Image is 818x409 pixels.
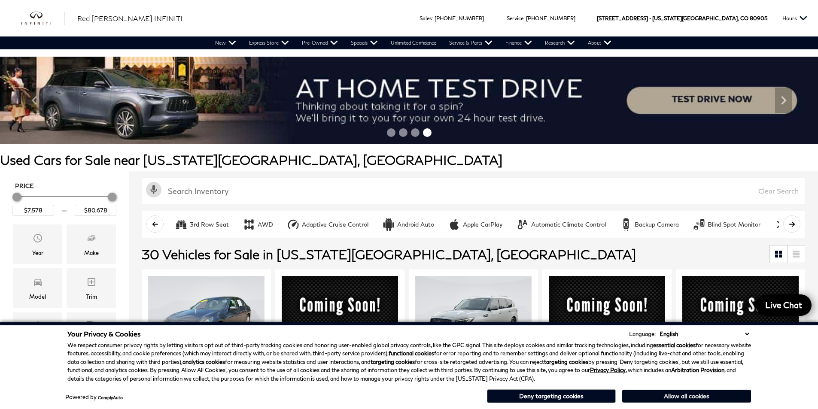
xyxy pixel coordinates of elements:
[389,350,434,357] strong: functional cookies
[615,215,684,233] button: Backup CameraBackup Camera
[190,221,229,228] div: 3rd Row Seat
[511,215,611,233] button: Automatic Climate ControlAutomatic Climate Control
[12,205,54,216] input: Minimum
[653,342,696,348] strong: essential cookies
[26,88,43,113] div: Previous
[783,215,800,233] button: scroll right
[761,300,806,310] span: Live Chat
[108,193,116,201] div: Maximum Price
[13,224,62,264] div: YearYear
[344,36,384,49] a: Specials
[302,221,368,228] div: Adaptive Cruise Control
[597,15,767,21] a: [STREET_ADDRESS] • [US_STATE][GEOGRAPHIC_DATA], CO 80905
[531,221,606,228] div: Automatic Climate Control
[32,248,43,258] div: Year
[67,268,116,308] div: TrimTrim
[21,12,64,25] img: INFINITI
[258,221,273,228] div: AWD
[581,36,618,49] a: About
[12,190,116,216] div: Price
[182,358,225,365] strong: analytics cookies
[420,15,432,21] span: Sales
[86,275,97,292] span: Trim
[507,15,523,21] span: Service
[775,88,792,113] div: Next
[371,358,415,365] strong: targeting cookies
[448,218,461,231] div: Apple CarPlay
[382,218,395,231] div: Android Auto
[33,319,43,336] span: Features
[170,215,234,233] button: 3rd Row Seat3rd Row Seat
[209,36,618,49] nav: Main Navigation
[774,218,787,231] div: Bluetooth
[84,248,99,258] div: Make
[67,341,751,383] p: We respect consumer privacy rights by letting visitors opt out of third-party tracking cookies an...
[377,215,439,233] button: Android AutoAndroid Auto
[209,36,243,49] a: New
[33,275,43,292] span: Model
[142,246,636,262] span: 30 Vehicles for Sale in [US_STATE][GEOGRAPHIC_DATA], [GEOGRAPHIC_DATA]
[98,395,123,400] a: ComplyAuto
[67,224,116,264] div: MakeMake
[86,319,97,336] span: Fueltype
[411,128,420,137] span: Go to slide 3
[75,205,116,216] input: Maximum
[287,218,300,231] div: Adaptive Cruise Control
[65,394,123,400] div: Powered by
[13,268,62,308] div: ModelModel
[29,292,46,301] div: Model
[243,36,295,49] a: Express Store
[549,276,665,366] img: 2022 INFINITI QX60 LUXE
[463,221,502,228] div: Apple CarPlay
[622,390,751,403] button: Allow all cookies
[693,218,705,231] div: Blind Spot Monitor
[77,14,182,22] span: Red [PERSON_NAME] INFINITI
[526,15,575,21] a: [PHONE_NUMBER]
[415,276,532,363] img: 2022 INFINITI QX80 LUXE
[243,218,255,231] div: AWD
[33,231,43,248] span: Year
[487,389,616,403] button: Deny targeting cookies
[67,312,116,352] div: FueltypeFueltype
[708,221,760,228] div: Blind Spot Monitor
[282,215,373,233] button: Adaptive Cruise ControlAdaptive Cruise Control
[238,215,278,233] button: AWDAWD
[175,218,188,231] div: 3rd Row Seat
[86,292,97,301] div: Trim
[538,36,581,49] a: Research
[671,367,724,373] strong: Arbitration Provision
[682,276,799,366] img: 2024 INFINITI QX55 SENSORY
[12,193,21,201] div: Minimum Price
[142,178,805,204] input: Search Inventory
[443,36,499,49] a: Service & Parts
[77,13,182,24] a: Red [PERSON_NAME] INFINITI
[86,231,97,248] span: Make
[146,215,164,233] button: scroll left
[146,182,161,197] svg: Click to toggle on voice search
[295,36,344,49] a: Pre-Owned
[657,330,751,338] select: Language Select
[435,15,484,21] a: [PHONE_NUMBER]
[423,128,432,137] span: Go to slide 4
[499,36,538,49] a: Finance
[21,12,64,25] a: infiniti
[523,15,525,21] span: :
[516,218,529,231] div: Automatic Climate Control
[282,276,398,366] img: 2021 INFINITI QX50 ESSENTIAL
[15,182,114,190] h5: Price
[688,215,765,233] button: Blind Spot MonitorBlind Spot Monitor
[544,358,588,365] strong: targeting cookies
[590,367,626,373] a: Privacy Policy
[148,276,265,363] img: 2011 INFINITI G25 X
[432,15,433,21] span: :
[67,330,141,338] span: Your Privacy & Cookies
[399,128,407,137] span: Go to slide 2
[443,215,507,233] button: Apple CarPlayApple CarPlay
[629,331,656,337] div: Language:
[387,128,395,137] span: Go to slide 1
[13,312,62,352] div: FeaturesFeatures
[620,218,633,231] div: Backup Camera
[756,294,812,316] a: Live Chat
[397,221,434,228] div: Android Auto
